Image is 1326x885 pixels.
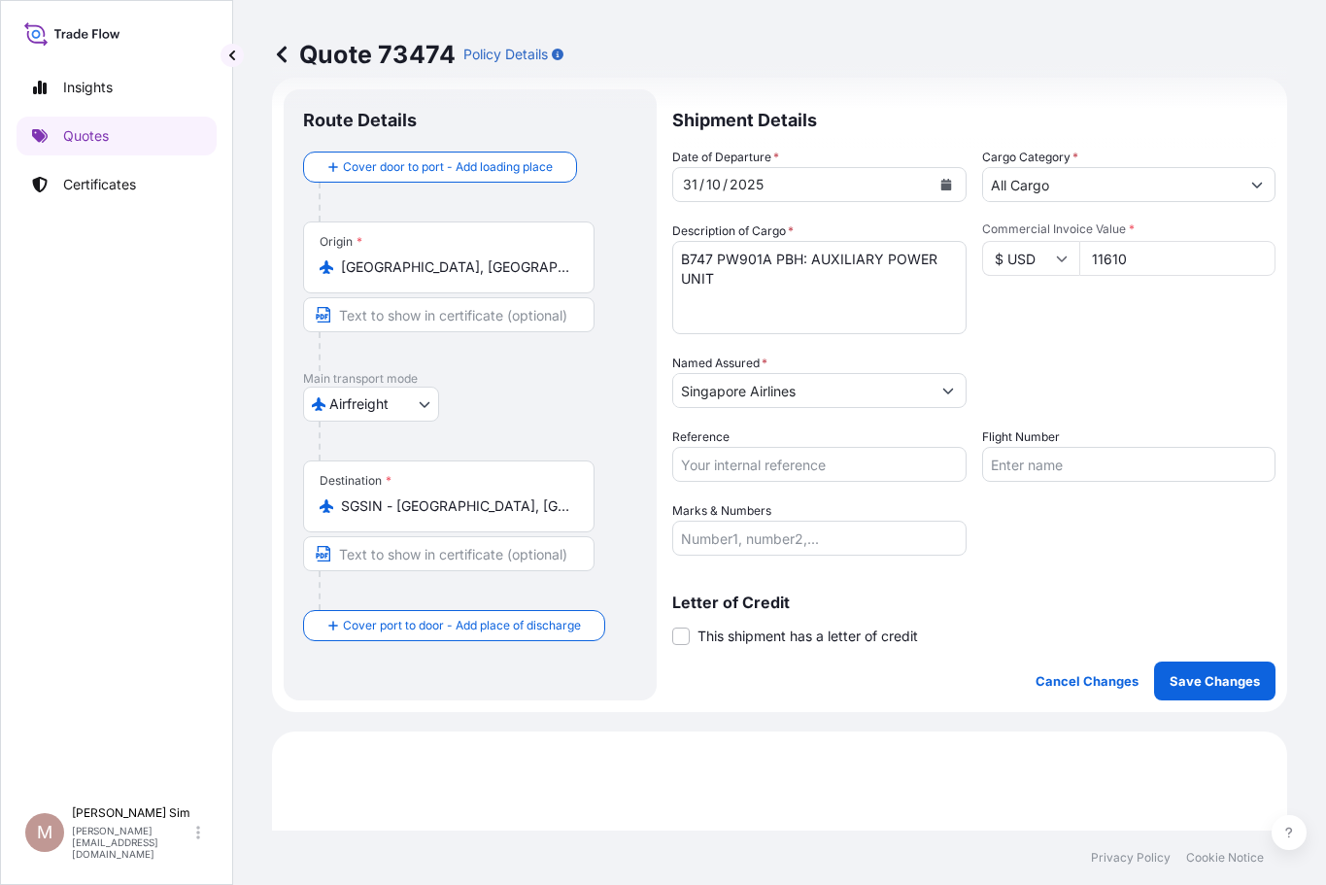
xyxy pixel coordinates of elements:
p: [PERSON_NAME][EMAIL_ADDRESS][DOMAIN_NAME] [72,825,192,860]
p: Save Changes [1170,671,1260,691]
label: Named Assured [672,354,767,373]
p: Main transport mode [303,371,637,387]
input: Select a commodity type [983,167,1241,202]
button: Select transport [303,387,439,422]
button: Cover door to port - Add loading place [303,152,577,183]
a: Certificates [17,165,217,204]
span: Airfreight [329,394,389,414]
div: year, [728,173,765,196]
label: Reference [672,427,730,447]
a: Cookie Notice [1186,850,1264,866]
span: Date of Departure [672,148,779,167]
input: Enter name [982,447,1276,482]
button: Cover port to door - Add place of discharge [303,610,605,641]
div: / [723,173,728,196]
input: Number1, number2,... [672,521,967,556]
input: Your internal reference [672,447,967,482]
button: Show suggestions [1240,167,1275,202]
a: Insights [17,68,217,107]
button: Show suggestions [931,373,966,408]
p: Policy Details [463,45,548,64]
div: Destination [320,473,391,489]
div: month, [704,173,723,196]
textarea: B747 PW901A PBH: AUXILIARY POWER UNIT [672,241,967,334]
span: This shipment has a letter of credit [697,627,918,646]
input: Text to appear on certificate [303,536,595,571]
div: / [699,173,704,196]
p: Cancel Changes [1036,671,1139,691]
p: Letter of Credit [672,595,1275,610]
p: Quote 73474 [272,39,456,70]
input: Origin [341,257,570,277]
div: Origin [320,234,362,250]
span: Cover door to port - Add loading place [343,157,553,177]
div: day, [681,173,699,196]
input: Destination [341,496,570,516]
p: [PERSON_NAME] Sim [72,805,192,821]
button: Save Changes [1154,662,1275,700]
span: Cover port to door - Add place of discharge [343,616,581,635]
p: Shipment Details [672,89,1275,148]
p: Certificates [63,175,136,194]
p: Quotes [63,126,109,146]
label: Flight Number [982,427,1060,447]
input: Full name [673,373,931,408]
button: Cancel Changes [1020,662,1154,700]
input: Type amount [1079,241,1276,276]
input: Text to appear on certificate [303,297,595,332]
label: Marks & Numbers [672,501,771,521]
label: Cargo Category [982,148,1078,167]
p: Route Details [303,109,417,132]
a: Quotes [17,117,217,155]
a: Privacy Policy [1091,850,1171,866]
span: M [37,823,52,842]
span: Commercial Invoice Value [982,221,1276,237]
button: Calendar [931,169,962,200]
p: Insights [63,78,113,97]
label: Description of Cargo [672,221,794,241]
